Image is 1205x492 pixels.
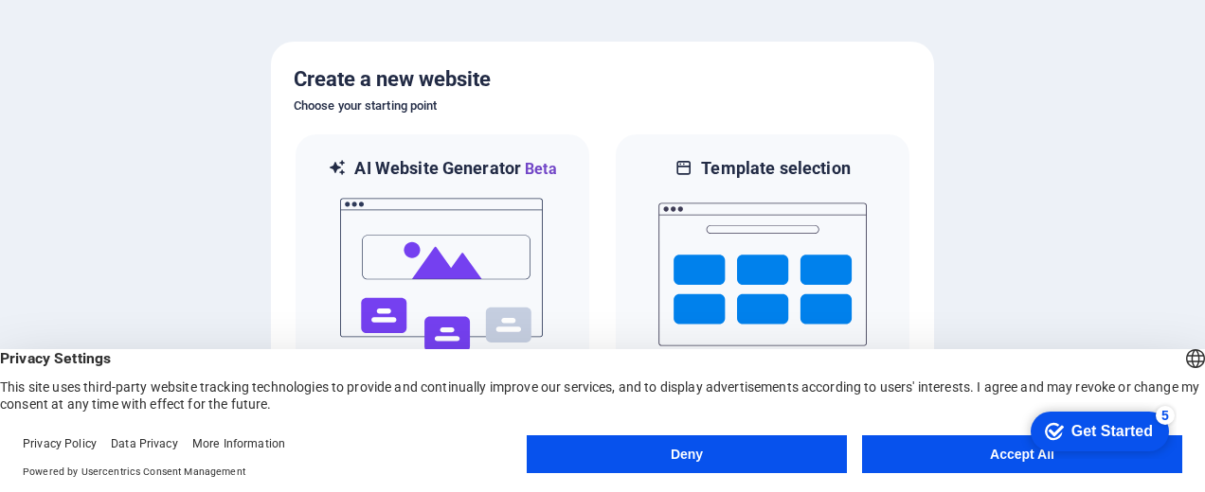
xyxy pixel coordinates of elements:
[140,4,159,23] div: 5
[56,21,137,38] div: Get Started
[354,157,556,181] h6: AI Website Generator
[338,181,547,370] img: ai
[294,132,591,429] div: AI Website GeneratorBetaaiLet the AI Website Generator create a website based on your input.
[294,95,911,117] h6: Choose your starting point
[15,9,153,49] div: Get Started 5 items remaining, 0% complete
[614,132,911,429] div: Template selectionChoose from 150+ templates and adjust it to you needs.
[521,160,557,178] span: Beta
[701,157,850,180] h6: Template selection
[294,64,911,95] h5: Create a new website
